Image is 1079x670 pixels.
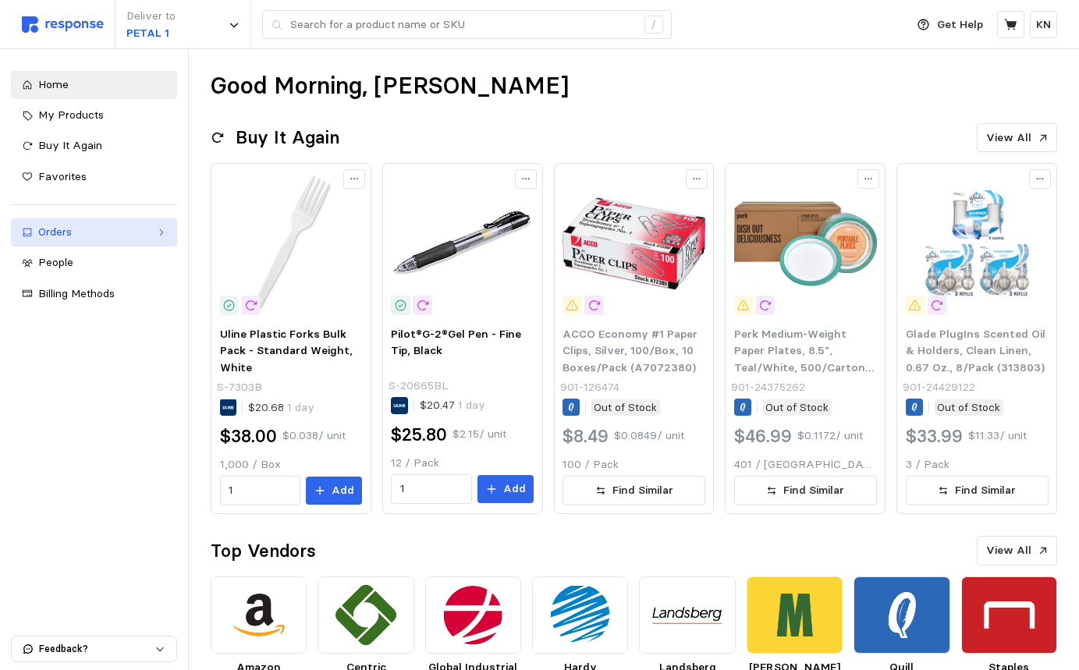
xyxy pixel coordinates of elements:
div: / [644,16,663,34]
h2: $25.80 [391,423,447,447]
p: Find Similar [783,482,844,499]
p: 100 / Pack [563,456,705,473]
a: Buy It Again [11,132,177,160]
span: ACCO Economy #1 Paper Clips, Silver, 100/Box, 10 Boxes/Pack (A7072380) [563,327,697,374]
input: Qty [400,475,463,503]
button: Find Similar [906,476,1049,505]
p: 12 / Pack [391,455,534,472]
p: Find Similar [955,482,1016,499]
button: Get Help [908,10,992,40]
p: View All [986,542,1031,559]
p: 901-126474 [560,379,619,396]
p: PETAL 1 [126,25,176,42]
a: Home [11,71,177,99]
span: My Products [38,108,104,122]
p: Out of Stock [594,399,657,417]
button: View All [977,123,1057,153]
img: sp43801662_s7 [563,172,705,315]
p: S-20665BL [389,378,448,395]
p: $20.47 [420,397,485,414]
p: $2.15 / unit [453,426,506,443]
button: Find Similar [563,476,705,505]
p: Out of Stock [765,399,829,417]
button: Add [306,477,362,505]
span: Pilot®G-2®Gel Pen - Fine Tip, Black [391,327,521,358]
p: 901-24375262 [731,379,805,396]
span: Home [38,77,69,91]
img: S-7303B [220,172,363,315]
p: $20.68 [248,399,314,417]
a: Favorites [11,163,177,191]
span: 1 day [455,398,485,412]
a: My Products [11,101,177,129]
p: Add [503,480,526,498]
button: Add [477,475,534,503]
button: Find Similar [734,476,877,505]
h2: Top Vendors [211,539,316,563]
button: View All [977,536,1057,565]
p: $11.33 / unit [968,427,1027,445]
img: bfee157a-10f7-4112-a573-b61f8e2e3b38.png [854,576,949,654]
span: Billing Methods [38,286,115,300]
p: View All [986,129,1031,147]
span: Uline Plastic Forks Bulk Pack - Standard Weight, White [220,327,353,374]
p: 901-24429122 [903,379,975,396]
a: People [11,249,177,277]
p: S-7303B [217,379,262,396]
img: s1176640_s7 [734,172,877,315]
img: 7d13bdb8-9cc8-4315-963f-af194109c12d.png [639,576,735,654]
p: Find Similar [612,482,673,499]
a: Orders [11,218,177,246]
p: 3 / Pack [906,456,1049,473]
p: 1,000 / Box [220,456,363,473]
p: 401 / [GEOGRAPHIC_DATA] [734,456,877,473]
span: People [38,255,73,269]
img: 28d3e18e-6544-46cd-9dd4-0f3bdfdd001e.png [747,576,843,654]
p: Add [332,482,354,499]
button: KN [1030,11,1057,38]
p: Get Help [937,16,983,34]
h2: $38.00 [220,424,277,448]
img: svg%3e [22,16,104,33]
h2: $33.99 [906,424,963,448]
span: Buy It Again [38,138,102,152]
p: Feedback? [39,642,154,656]
div: Orders [38,224,150,241]
img: d7805571-9dbc-467d-9567-a24a98a66352.png [211,576,307,654]
p: $0.1172 / unit [797,427,863,445]
img: b57ebca9-4645-4b82-9362-c975cc40820f.png [318,576,413,654]
h1: Good Morning, [PERSON_NAME] [211,71,569,101]
p: $0.0849 / unit [614,427,684,445]
img: 771c76c0-1592-4d67-9e09-d6ea890d945b.png [425,576,521,654]
span: 1 day [284,400,314,414]
p: $0.038 / unit [282,427,346,445]
span: Glade PlugIns Scented Oil & Holders, Clean Linen, 0.67 Oz., 8/Pack (313803) [906,327,1045,374]
p: Out of Stock [937,399,1000,417]
img: 4fb1f975-dd51-453c-b64f-21541b49956d.png [532,576,628,654]
button: Feedback? [12,636,176,661]
h2: Buy It Again [236,126,339,150]
input: Search for a product name or SKU [290,11,636,39]
h2: $8.49 [563,424,609,448]
img: 63258c51-adb8-4b2a-9b0d-7eba9747dc41.png [961,576,1057,654]
span: Favorites [38,169,87,183]
p: Deliver to [126,8,176,25]
p: KN [1036,16,1051,34]
img: S-20665BL [391,172,534,315]
img: sp78263894_s7 [906,172,1049,315]
a: Billing Methods [11,280,177,308]
input: Qty [229,477,292,505]
h2: $46.99 [734,424,792,448]
span: Perk Medium-Weight Paper Plates, 8.5", Teal/White, 500/Carton (PK54329CT) [734,327,874,392]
